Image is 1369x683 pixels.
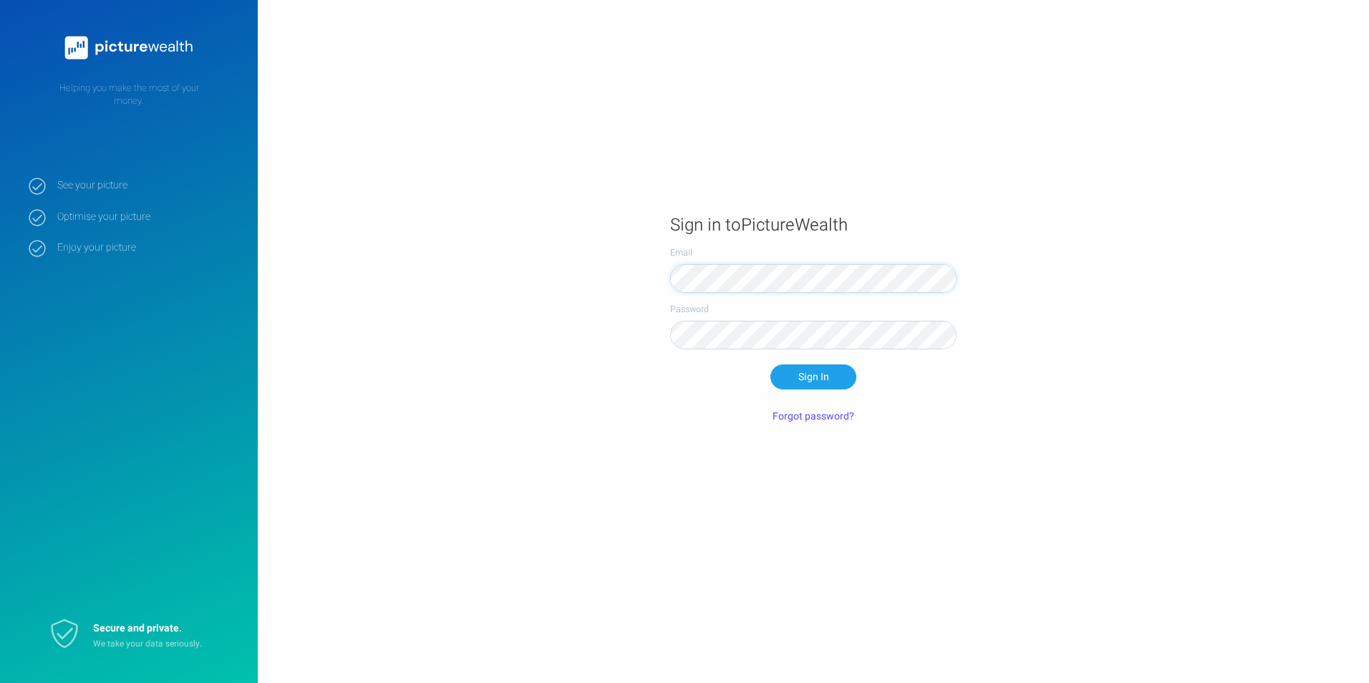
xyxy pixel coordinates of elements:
[57,179,236,192] strong: See your picture
[670,246,957,259] label: Email
[57,29,200,67] img: PictureWealth
[93,621,182,636] strong: Secure and private.
[670,303,957,316] label: Password
[93,638,222,650] p: We take your data seriously.
[29,82,229,107] p: Helping you make the most of your money.
[57,241,236,254] strong: Enjoy your picture
[57,210,236,223] strong: Optimise your picture
[670,214,957,236] h1: Sign in to PictureWealth
[770,364,856,389] button: Sign In
[764,405,863,429] button: Forgot password?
